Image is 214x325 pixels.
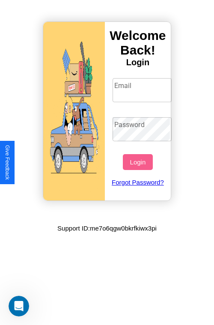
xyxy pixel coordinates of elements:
[108,170,168,194] a: Forgot Password?
[43,22,105,200] img: gif
[57,222,157,234] p: Support ID: me7o6qgw0bkrfkiwx3pi
[105,28,171,58] h3: Welcome Back!
[123,154,152,170] button: Login
[105,58,171,67] h4: Login
[9,296,29,316] iframe: Intercom live chat
[4,145,10,180] div: Give Feedback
